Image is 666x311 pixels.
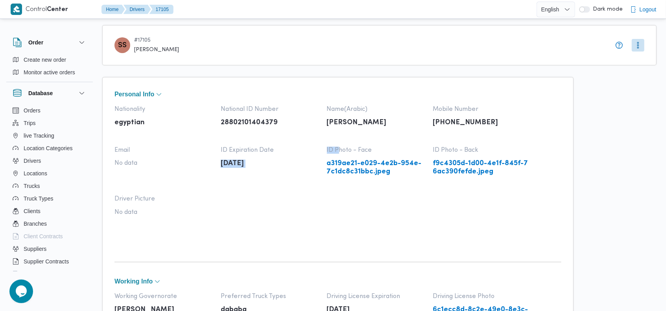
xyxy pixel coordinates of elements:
div: Order [6,53,93,82]
button: Locations [9,167,90,180]
p: egyptian [114,119,213,127]
span: Dark mode [590,6,623,13]
span: Drivers [24,156,41,166]
button: Client Contracts [9,230,90,243]
button: info [614,40,624,50]
span: National ID Number [221,106,319,113]
button: Personal Info [114,91,561,98]
span: SS [118,37,127,53]
div: Personal Info [114,99,561,248]
span: No data [114,209,213,216]
button: Database [13,88,87,98]
button: Supplier Contracts [9,255,90,268]
span: Logout [640,5,657,14]
div: Slah Said Abadalaziam Qasam [114,37,130,53]
span: Name(Arabic) [327,106,425,113]
span: Client Contracts [24,232,63,241]
button: Devices [9,268,90,280]
button: Trips [9,117,90,129]
span: Preferred Truck Types [221,293,319,300]
button: Create new order [9,53,90,66]
button: Clients [9,205,90,217]
img: X8yXhbKr1z7QwAAAABJRU5ErkJggg== [11,4,22,15]
span: Monitor active orders [24,68,75,77]
button: Orders [9,104,90,117]
span: Personal Info [114,91,154,98]
p: 28802101404379 [221,119,319,127]
span: Trucks [24,181,40,191]
a: a319ae21-e029-4e2b-954e-7c1dc8c31bbc.jpeg [327,160,425,176]
h3: Order [28,38,43,47]
p: [PERSON_NAME] [327,119,425,127]
span: Supplier Contracts [24,257,69,266]
button: Logout [627,2,660,17]
div: Database [6,104,93,274]
span: Driving License Photo [433,293,531,300]
h3: Database [28,88,53,98]
span: Suppliers [24,244,46,254]
span: Mobile Number [433,106,531,113]
button: Drivers [124,5,151,14]
button: Order [13,38,87,47]
span: # 17105 [134,37,179,44]
span: Branches [24,219,47,228]
iframe: chat widget [8,280,33,303]
span: ID Expiration Date [221,147,319,154]
b: Center [47,7,68,13]
p: [DATE] [221,160,319,168]
span: Locations [24,169,47,178]
span: Driving License Expiration [327,293,425,300]
button: Location Categories [9,142,90,155]
span: ID Photo - Back [433,147,531,154]
button: More [632,39,644,52]
span: Nationality [114,106,213,113]
a: f9c4305d-1d00-4e1f-845f-76ac390fefde.jpeg [433,160,531,176]
span: Truck Types [24,194,53,203]
button: Trucks [9,180,90,192]
span: Create new order [24,55,66,64]
button: Monitor active orders [9,66,90,79]
button: Drivers [9,155,90,167]
span: Email [114,147,213,154]
span: live Tracking [24,131,54,140]
span: Driver Picture [114,195,213,202]
span: Location Categories [24,144,73,153]
button: Branches [9,217,90,230]
span: Working Governorate [114,293,213,300]
span: Trips [24,118,36,128]
span: ID Photo - Face [327,147,425,154]
span: Clients [24,206,41,216]
p: [PHONE_NUMBER] [433,119,531,127]
span: Devices [24,269,43,279]
button: 17105 [149,5,173,14]
span: No data [114,160,213,167]
span: Orders [24,106,41,115]
button: live Tracking [9,129,90,142]
button: Truck Types [9,192,90,205]
span: Working Info [114,278,153,285]
button: Home [101,5,125,14]
button: Suppliers [9,243,90,255]
button: Working Info [114,278,561,285]
span: [PERSON_NAME] [134,47,179,53]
